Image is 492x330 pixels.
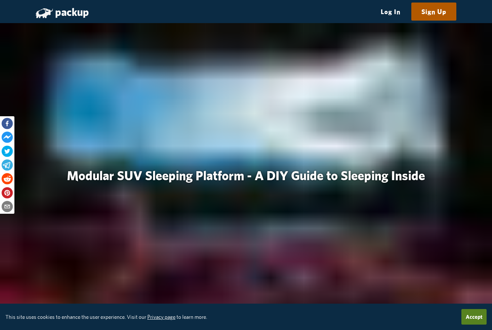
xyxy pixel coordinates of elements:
[36,5,89,18] a: packup
[67,169,425,183] h1: Modular SUV Sleeping Platform - A DIY Guide to Sleeping Inside
[1,131,13,143] button: facebookmessenger
[371,4,410,19] a: Log In
[1,146,13,157] button: twitter
[1,201,13,212] button: email
[461,309,487,325] button: Accept cookies
[5,314,207,320] small: This site uses cookies to enhance the user experience. Visit our to learn more.
[1,159,13,171] button: telegram
[412,4,456,19] a: Sign Up
[1,187,13,199] button: pinterest
[1,173,13,184] button: reddit
[1,118,13,129] button: facebook
[147,314,175,320] a: Privacy page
